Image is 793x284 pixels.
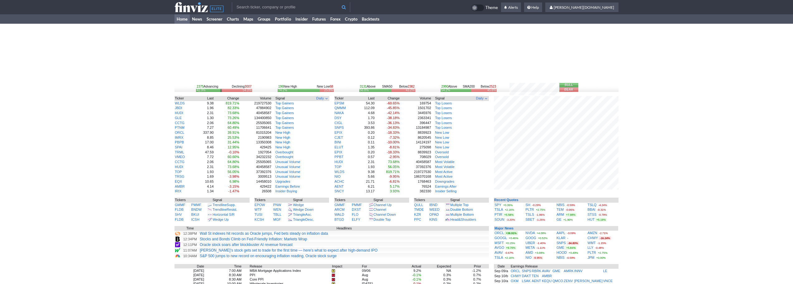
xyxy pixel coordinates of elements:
[511,274,521,278] a: CHWY
[441,89,450,92] div: 54.2%
[232,2,350,12] input: Search ticker, company or profile
[334,213,344,216] a: WALD
[481,84,496,89] div: Below
[435,180,454,183] a: Downgrades
[501,2,521,12] a: Alerts
[494,226,514,230] a: Major News
[194,121,214,126] td: 2.06
[588,251,596,254] a: PLTR
[450,208,473,211] a: Double Bottom
[175,213,182,216] a: SHV
[273,218,281,221] a: MGF
[194,96,214,101] th: Last
[175,101,185,105] a: WLDS
[554,5,614,10] span: [PERSON_NAME][DOMAIN_NAME]
[494,218,504,221] a: SOUN
[213,213,235,216] a: Horizontal S/R
[526,218,535,221] a: SBET
[278,84,297,89] div: New High
[557,236,566,240] a: KLAR
[200,237,307,241] a: Stocks and Bonds Climb on Fed-Friendly Inflation: Markets Wrap
[335,121,343,125] a: CIGL
[564,269,574,273] a: AMRK
[194,101,214,106] td: 9.38
[275,136,290,139] a: New High
[414,218,421,221] a: PPC
[316,96,329,101] button: Signals interval
[175,106,182,110] a: JBDI
[213,203,236,207] a: TrendlineSupp.
[400,116,432,121] td: 2363341
[191,208,202,211] a: BNDW
[175,160,184,164] a: CCTG
[588,208,595,211] a: BBAI
[175,165,183,169] a: HUDI
[317,84,333,89] div: New Low
[227,116,239,120] span: 73.26%
[557,251,567,254] a: HOOD
[174,14,190,24] a: Home
[273,208,281,211] a: WEN
[335,116,342,120] a: DSY
[355,111,375,116] td: 4.68
[275,160,300,164] a: Unusual Volume
[245,85,251,88] span: 3007
[335,185,344,188] a: AENT
[374,213,396,216] a: Channel Down
[435,150,449,154] a: Oversold
[542,269,550,273] a: AVAV
[240,130,272,135] td: 81015204
[355,101,375,106] td: 54.30
[225,14,241,24] a: Charts
[494,279,508,283] a: Sep 10/a
[324,89,333,92] div: 25.8%
[190,14,204,24] a: News
[557,231,565,235] a: AAPL
[355,96,375,101] th: Last
[275,150,293,154] a: Overbought
[387,106,400,110] span: -45.85%
[232,84,251,89] div: Declining
[559,83,578,87] button: Bull
[526,251,533,254] a: AMD
[213,208,227,211] span: Trendline
[406,89,414,92] div: 43.2%
[588,256,595,259] a: JPM
[194,125,214,130] td: 7.27
[293,203,304,207] a: Wedge
[275,121,294,125] a: Top Gainers
[194,116,214,121] td: 1.30
[526,213,534,216] a: TSLS
[335,155,344,159] a: PPBT
[175,203,185,207] a: GMMF
[476,96,484,101] span: Daily
[400,125,432,130] td: 13184987
[200,248,377,253] a: [PERSON_NAME]’s stock gets set to trade for the first time — here’s what to expect after high-dem...
[214,96,240,101] th: Change
[526,203,530,207] a: SH
[293,213,312,216] a: TriangleAsc.
[485,4,498,11] span: Theme
[355,106,375,111] td: 112.09
[494,241,504,245] a: MSFT
[526,246,535,249] a: META
[175,126,184,129] a: PTNM
[275,101,294,105] a: Top Gainers
[400,111,432,116] td: 3445976
[275,140,290,144] a: New High
[387,101,400,105] span: -60.65%
[588,241,596,245] a: WMT
[494,251,503,254] a: AVAV
[387,126,400,129] span: -34.83%
[240,101,272,106] td: 219727530
[335,180,344,183] a: ACHC
[355,130,375,135] td: 0.20
[588,218,595,221] a: HUT
[335,189,344,193] a: SNCY
[293,208,313,211] a: Wedge Down
[435,101,452,105] a: Top Losers
[494,269,508,273] a: Sep 09/a
[557,203,565,207] a: NBIS
[435,160,454,164] a: Most Volatile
